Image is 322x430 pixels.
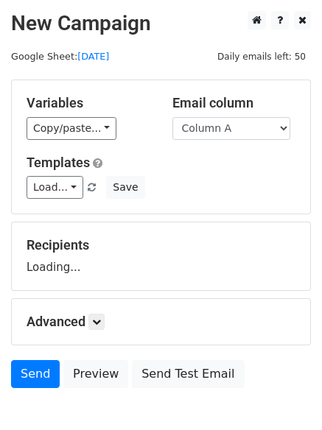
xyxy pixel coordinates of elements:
a: Copy/paste... [27,117,116,140]
small: Google Sheet: [11,51,109,62]
a: Preview [63,360,128,388]
h5: Email column [172,95,296,111]
h5: Advanced [27,314,295,330]
button: Save [106,176,144,199]
span: Daily emails left: 50 [212,49,311,65]
a: Load... [27,176,83,199]
h5: Recipients [27,237,295,253]
a: [DATE] [77,51,109,62]
h5: Variables [27,95,150,111]
a: Send Test Email [132,360,244,388]
a: Daily emails left: 50 [212,51,311,62]
a: Send [11,360,60,388]
a: Templates [27,155,90,170]
div: Loading... [27,237,295,275]
h2: New Campaign [11,11,311,36]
